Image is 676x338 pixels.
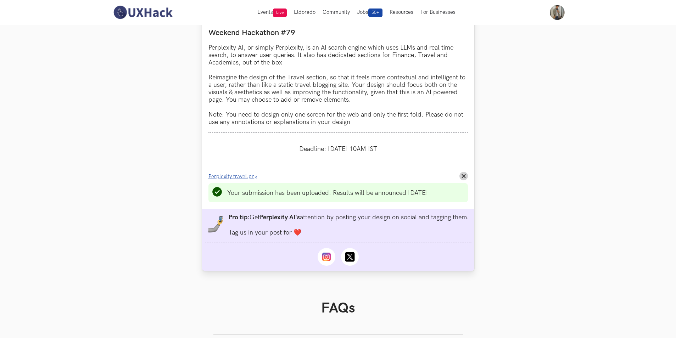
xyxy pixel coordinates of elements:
[208,174,257,180] span: Perplexity travel.png
[208,28,468,38] label: Weekend Hackathon #79
[213,300,463,317] h1: FAQs
[208,44,468,126] p: Perplexity AI, or simply Perplexity, is an AI search engine which uses LLMs and real time search,...
[207,216,224,233] img: mobile-in-hand.png
[229,214,250,221] strong: Pro tip:
[550,5,565,20] img: Your profile pic
[208,139,468,159] div: Deadline: [DATE] 10AM IST
[368,9,382,17] span: 50+
[208,173,262,180] a: Perplexity travel.png
[260,214,300,221] strong: Perplexity AI's
[227,189,428,197] li: Your submission has been uploaded. Results will be announced [DATE]
[111,5,174,20] img: UXHack-logo.png
[273,9,287,17] span: Live
[229,214,469,236] li: Get attention by posting your design on social and tagging them. Tag us in your post for ❤️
